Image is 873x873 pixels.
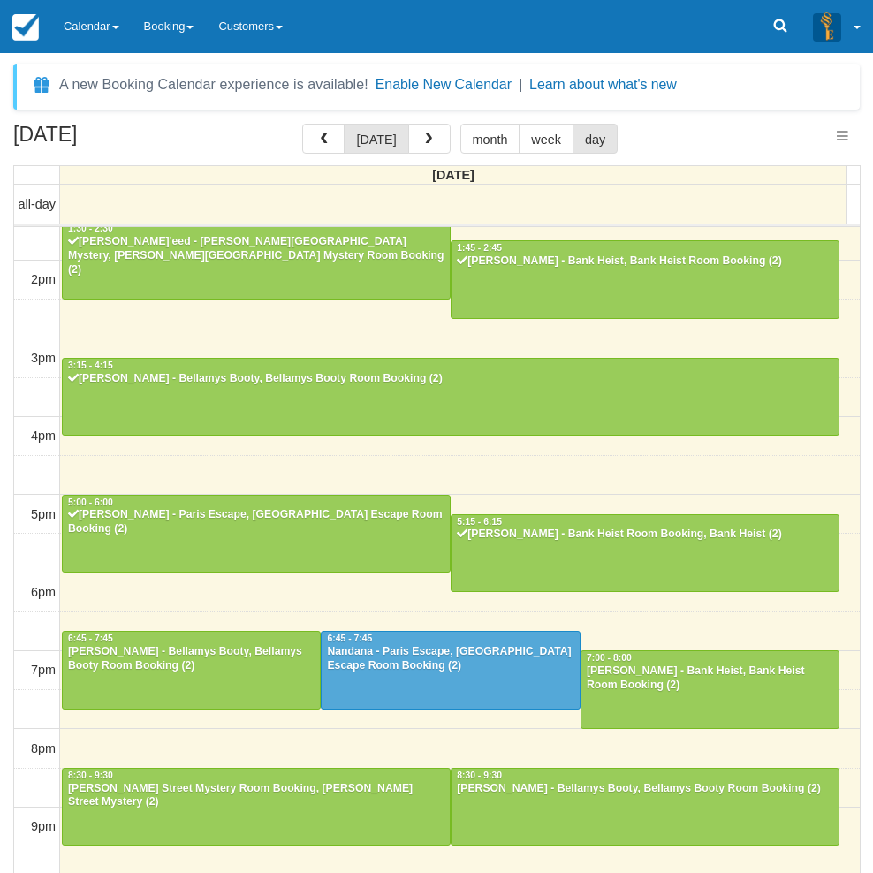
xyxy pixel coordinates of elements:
a: 8:30 - 9:30[PERSON_NAME] - Bellamys Booty, Bellamys Booty Room Booking (2) [451,768,839,846]
a: Learn about what's new [529,77,677,92]
div: [PERSON_NAME] - Bellamys Booty, Bellamys Booty Room Booking (2) [456,782,834,796]
div: [PERSON_NAME]'eed - [PERSON_NAME][GEOGRAPHIC_DATA] Mystery, [PERSON_NAME][GEOGRAPHIC_DATA] Myster... [67,235,445,277]
span: 4pm [31,429,56,443]
a: 1:45 - 2:45[PERSON_NAME] - Bank Heist, Bank Heist Room Booking (2) [451,240,839,318]
div: Nandana - Paris Escape, [GEOGRAPHIC_DATA] Escape Room Booking (2) [326,645,574,673]
a: 3:15 - 4:15[PERSON_NAME] - Bellamys Booty, Bellamys Booty Room Booking (2) [62,358,839,436]
button: Enable New Calendar [376,76,512,94]
span: 8pm [31,741,56,755]
img: A3 [813,12,841,41]
span: 5pm [31,507,56,521]
span: 9pm [31,819,56,833]
span: 3pm [31,351,56,365]
div: [PERSON_NAME] - Bellamys Booty, Bellamys Booty Room Booking (2) [67,372,834,386]
div: [PERSON_NAME] - Bank Heist, Bank Heist Room Booking (2) [456,254,834,269]
a: 5:15 - 6:15[PERSON_NAME] - Bank Heist Room Booking, Bank Heist (2) [451,514,839,592]
a: 1:30 - 2:30[PERSON_NAME]'eed - [PERSON_NAME][GEOGRAPHIC_DATA] Mystery, [PERSON_NAME][GEOGRAPHIC_D... [62,221,451,299]
a: 7:00 - 8:00[PERSON_NAME] - Bank Heist, Bank Heist Room Booking (2) [581,650,839,728]
span: 6:45 - 7:45 [68,634,113,643]
a: 8:30 - 9:30[PERSON_NAME] Street Mystery Room Booking, [PERSON_NAME] Street Mystery (2) [62,768,451,846]
div: [PERSON_NAME] - Bank Heist Room Booking, Bank Heist (2) [456,528,834,542]
button: month [460,124,520,154]
div: [PERSON_NAME] - Paris Escape, [GEOGRAPHIC_DATA] Escape Room Booking (2) [67,508,445,536]
div: [PERSON_NAME] - Bank Heist, Bank Heist Room Booking (2) [586,664,834,693]
span: 7pm [31,663,56,677]
a: 5:00 - 6:00[PERSON_NAME] - Paris Escape, [GEOGRAPHIC_DATA] Escape Room Booking (2) [62,495,451,573]
span: 1:45 - 2:45 [457,243,502,253]
span: 7:00 - 8:00 [587,653,632,663]
span: 6:45 - 7:45 [327,634,372,643]
span: 2pm [31,272,56,286]
span: 8:30 - 9:30 [457,771,502,780]
span: 3:15 - 4:15 [68,361,113,370]
span: all-day [19,197,56,211]
span: 1:30 - 2:30 [68,224,113,233]
a: 6:45 - 7:45[PERSON_NAME] - Bellamys Booty, Bellamys Booty Room Booking (2) [62,631,321,709]
span: [DATE] [432,168,474,182]
a: 6:45 - 7:45Nandana - Paris Escape, [GEOGRAPHIC_DATA] Escape Room Booking (2) [321,631,580,709]
span: 5:15 - 6:15 [457,517,502,527]
h2: [DATE] [13,124,237,156]
button: day [573,124,618,154]
img: checkfront-main-nav-mini-logo.png [12,14,39,41]
span: | [519,77,522,92]
button: week [519,124,573,154]
span: 6pm [31,585,56,599]
div: [PERSON_NAME] Street Mystery Room Booking, [PERSON_NAME] Street Mystery (2) [67,782,445,810]
div: A new Booking Calendar experience is available! [59,74,368,95]
span: 8:30 - 9:30 [68,771,113,780]
button: [DATE] [344,124,408,154]
span: 5:00 - 6:00 [68,497,113,507]
div: [PERSON_NAME] - Bellamys Booty, Bellamys Booty Room Booking (2) [67,645,315,673]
